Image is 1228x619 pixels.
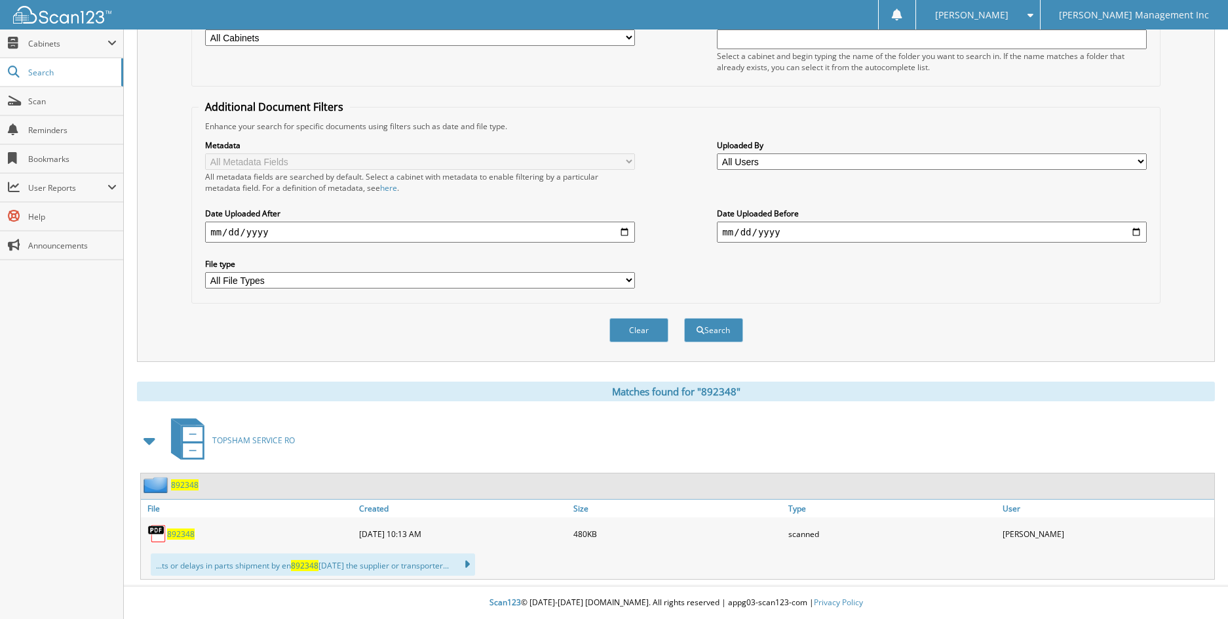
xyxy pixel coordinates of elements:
iframe: Chat Widget [1162,556,1228,619]
span: TOPSHAM SERVICE RO [212,435,295,446]
a: File [141,500,356,517]
span: Help [28,211,117,222]
div: 480KB [570,521,785,547]
div: All metadata fields are searched by default. Select a cabinet with metadata to enable filtering b... [205,171,634,193]
img: scan123-logo-white.svg [13,6,111,24]
div: [PERSON_NAME] [999,521,1214,547]
span: Reminders [28,125,117,136]
input: start [205,222,634,243]
label: Date Uploaded After [205,208,634,219]
span: User Reports [28,182,107,193]
span: [PERSON_NAME] Management Inc [1059,11,1209,19]
input: end [717,222,1146,243]
div: Matches found for "892348" [137,382,1215,401]
span: Search [28,67,115,78]
a: Type [785,500,1000,517]
div: Enhance your search for specific documents using filters such as date and file type. [199,121,1153,132]
img: folder2.png [144,477,171,493]
a: 892348 [167,529,195,540]
label: Metadata [205,140,634,151]
label: Date Uploaded Before [717,208,1146,219]
div: Select a cabinet and begin typing the name of the folder you want to search in. If the name match... [717,50,1146,73]
a: here [380,182,397,193]
span: Scan [28,96,117,107]
label: Uploaded By [717,140,1146,151]
span: Bookmarks [28,153,117,165]
button: Clear [609,318,668,342]
span: Cabinets [28,38,107,49]
a: Size [570,500,785,517]
a: User [999,500,1214,517]
button: Search [684,318,743,342]
span: [PERSON_NAME] [935,11,1008,19]
img: PDF.png [147,524,167,544]
div: © [DATE]-[DATE] [DOMAIN_NAME]. All rights reserved | appg03-scan123-com | [124,587,1228,619]
span: Announcements [28,240,117,251]
span: 892348 [291,560,318,571]
span: Scan123 [489,597,521,608]
label: File type [205,258,634,270]
legend: Additional Document Filters [199,100,350,114]
a: Privacy Policy [814,597,863,608]
div: ...ts or delays in parts shipment by en [DATE] the supplier or transporter... [151,553,475,576]
div: [DATE] 10:13 AM [356,521,571,547]
a: TOPSHAM SERVICE RO [163,414,295,466]
a: 892348 [171,479,199,490]
div: scanned [785,521,1000,547]
a: Created [356,500,571,517]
